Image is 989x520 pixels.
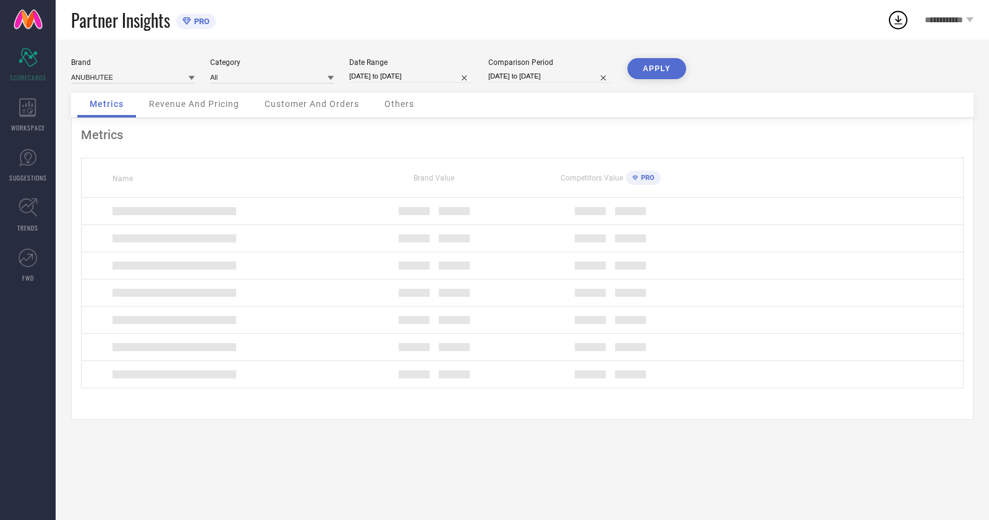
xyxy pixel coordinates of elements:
[11,123,45,132] span: WORKSPACE
[210,58,334,67] div: Category
[488,58,612,67] div: Comparison Period
[71,7,170,33] span: Partner Insights
[384,99,414,109] span: Others
[191,17,210,26] span: PRO
[149,99,239,109] span: Revenue And Pricing
[17,223,38,232] span: TRENDS
[349,58,473,67] div: Date Range
[638,174,655,182] span: PRO
[90,99,124,109] span: Metrics
[112,174,133,183] span: Name
[71,58,195,67] div: Brand
[22,273,34,283] span: FWD
[9,173,47,182] span: SUGGESTIONS
[10,73,46,82] span: SCORECARDS
[488,70,612,83] input: Select comparison period
[414,174,454,182] span: Brand Value
[627,58,686,79] button: APPLY
[887,9,909,31] div: Open download list
[349,70,473,83] input: Select date range
[265,99,359,109] span: Customer And Orders
[561,174,623,182] span: Competitors Value
[81,127,964,142] div: Metrics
